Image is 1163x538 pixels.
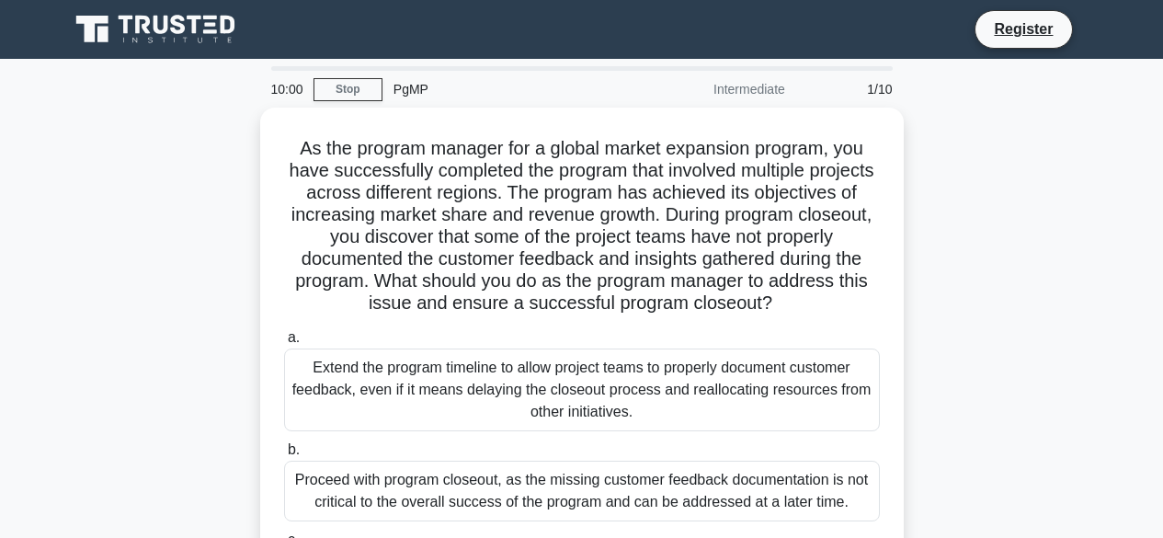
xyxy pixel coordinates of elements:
div: 1/10 [796,71,904,108]
span: a. [288,329,300,345]
a: Register [983,17,1064,40]
div: PgMP [382,71,635,108]
h5: As the program manager for a global market expansion program, you have successfully completed the... [282,137,882,315]
a: Stop [314,78,382,101]
div: Extend the program timeline to allow project teams to properly document customer feedback, even i... [284,349,880,431]
span: b. [288,441,300,457]
div: Intermediate [635,71,796,108]
div: 10:00 [260,71,314,108]
div: Proceed with program closeout, as the missing customer feedback documentation is not critical to ... [284,461,880,521]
